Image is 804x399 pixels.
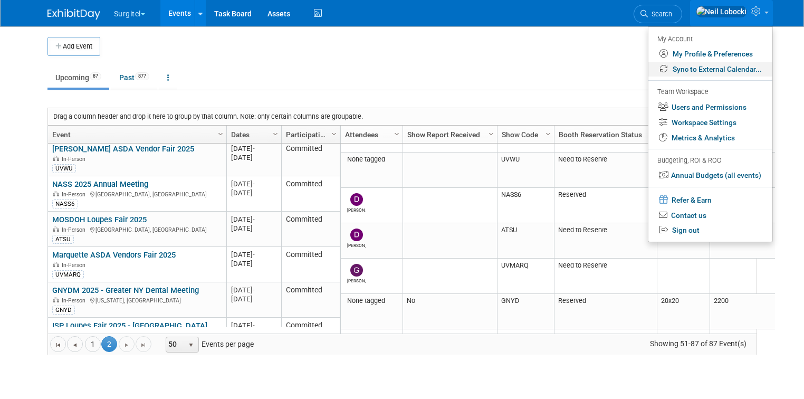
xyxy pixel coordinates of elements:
[52,144,194,154] a: [PERSON_NAME] ASDA Vendor Fair 2025
[648,168,772,183] a: Annual Budgets (all events)
[62,191,89,198] span: In-Person
[71,341,79,349] span: Go to the previous page
[344,155,398,164] div: None tagged
[554,153,657,188] td: Need to Reserve
[47,9,100,20] img: ExhibitDay
[67,336,83,352] a: Go to the previous page
[559,126,650,144] a: Booth Reservation Status
[253,286,255,294] span: -
[47,37,100,56] button: Add Event
[52,306,75,314] div: GNYD
[271,130,280,138] span: Column Settings
[657,294,710,329] td: 20x20
[52,321,207,340] a: ISP Loupes Fair 2025 - [GEOGRAPHIC_DATA][US_STATE]
[696,6,747,17] img: Neil Lobocki
[497,188,554,223] td: NASS6
[136,336,151,352] a: Go to the last page
[657,155,762,166] div: Budgeting, ROI & ROO
[281,318,340,363] td: Committed
[347,206,366,213] div: Daniel Green
[648,192,772,208] a: Refer & Earn
[330,130,338,138] span: Column Settings
[253,321,255,329] span: -
[85,336,101,352] a: 1
[187,341,195,349] span: select
[52,225,222,234] div: [GEOGRAPHIC_DATA], [GEOGRAPHIC_DATA]
[253,145,255,153] span: -
[62,297,89,304] span: In-Person
[54,341,62,349] span: Go to the first page
[648,115,772,130] a: Workspace Settings
[47,68,109,88] a: Upcoming87
[344,297,398,305] div: None tagged
[554,259,657,294] td: Need to Reserve
[139,341,148,349] span: Go to the last page
[119,336,135,352] a: Go to the next page
[345,126,396,144] a: Attendees
[62,156,89,163] span: In-Person
[710,294,776,329] td: 2200
[52,199,78,208] div: NASS6
[48,108,757,125] div: Drag a column header and drop it here to group by that column. Note: only certain columns are gro...
[648,46,772,62] a: My Profile & Preferences
[657,87,762,98] div: Team Workspace
[216,130,225,138] span: Column Settings
[281,212,340,247] td: Committed
[231,250,276,259] div: [DATE]
[231,215,276,224] div: [DATE]
[62,262,89,269] span: In-Person
[391,126,403,141] a: Column Settings
[554,329,657,365] td: Need to Reserve
[231,126,274,144] a: Dates
[554,188,657,223] td: Reserved
[52,126,219,144] a: Event
[101,336,117,352] span: 2
[350,229,363,241] img: Daniel Green
[286,126,333,144] a: Participation
[407,126,490,144] a: Show Report Received
[347,277,366,283] div: Gregg Szymanski
[111,68,157,88] a: Past877
[647,130,655,138] span: Column Settings
[152,336,264,352] span: Events per page
[253,180,255,188] span: -
[328,126,340,141] a: Column Settings
[648,100,772,115] a: Users and Permissions
[135,72,149,80] span: 877
[270,126,281,141] a: Column Settings
[281,247,340,282] td: Committed
[53,191,59,196] img: In-Person Event
[62,226,89,233] span: In-Person
[90,72,101,80] span: 87
[497,223,554,259] td: ATSU
[231,144,276,153] div: [DATE]
[215,126,226,141] a: Column Settings
[52,179,148,189] a: NASS 2025 Annual Meeting
[50,336,66,352] a: Go to the first page
[645,126,657,141] a: Column Settings
[52,164,76,173] div: UVWU
[347,241,366,248] div: Daniel Green
[648,10,672,18] span: Search
[640,336,756,351] span: Showing 51-87 of 87 Event(s)
[52,286,199,295] a: GNYDM 2025 - Greater NY Dental Meeting
[648,62,772,77] a: Sync to External Calendar...
[554,223,657,259] td: Need to Reserve
[253,215,255,223] span: -
[53,226,59,232] img: In-Person Event
[350,193,363,206] img: Daniel Green
[281,282,340,318] td: Committed
[122,341,131,349] span: Go to the next page
[52,189,222,198] div: [GEOGRAPHIC_DATA], [GEOGRAPHIC_DATA]
[648,223,772,238] a: Sign out
[52,270,84,279] div: UVMARQ
[497,153,554,188] td: UVWU
[542,126,554,141] a: Column Settings
[403,294,497,329] td: No
[648,208,772,223] a: Contact us
[657,32,762,45] div: My Account
[502,126,547,144] a: Show Code
[544,130,552,138] span: Column Settings
[231,286,276,294] div: [DATE]
[231,259,276,268] div: [DATE]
